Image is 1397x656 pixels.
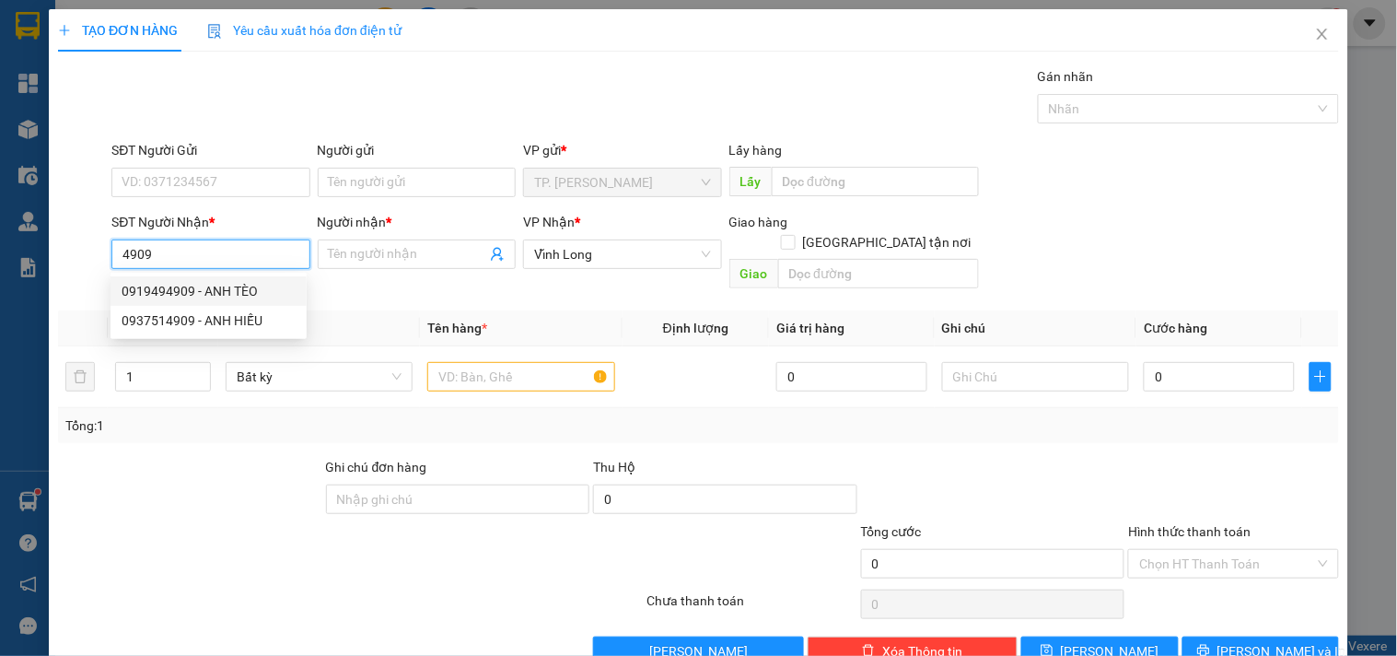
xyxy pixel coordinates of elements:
label: Gán nhãn [1038,69,1094,84]
span: TẠO ĐƠN HÀNG [58,23,178,38]
div: 0919494909 - ANH TÈO [111,276,307,306]
input: Ghi Chú [942,362,1129,392]
div: Người gửi [318,140,516,160]
input: Dọc đường [778,259,979,288]
span: Vĩnh Long [534,240,710,268]
div: VP gửi [523,140,721,160]
th: Ghi chú [935,310,1136,346]
div: 0919494909 - ANH TÈO [122,281,296,301]
button: Close [1297,9,1348,61]
div: 0937514909 - ANH HIẾU [111,306,307,335]
span: plus [1310,369,1331,384]
input: Ghi chú đơn hàng [326,485,590,514]
div: Tổng: 1 [65,416,541,436]
span: Định lượng [663,321,728,335]
span: user-add [490,247,505,262]
span: Tổng cước [861,524,922,539]
div: Người nhận [318,212,516,232]
span: VP Nhận [523,215,575,229]
input: Dọc đường [772,167,979,196]
span: Bất kỳ [237,363,402,391]
div: SĐT Người Gửi [111,140,309,160]
span: plus [58,24,71,37]
button: plus [1310,362,1332,392]
span: Thu Hộ [593,460,635,474]
label: Hình thức thanh toán [1128,524,1251,539]
span: Lấy [729,167,772,196]
input: 0 [776,362,927,392]
span: Giao hàng [729,215,788,229]
input: VD: Bàn, Ghế [427,362,614,392]
span: Giao [729,259,778,288]
div: SĐT Người Nhận [111,212,309,232]
span: TP. Hồ Chí Minh [534,169,710,196]
button: delete [65,362,95,392]
label: Ghi chú đơn hàng [326,460,427,474]
span: Lấy hàng [729,143,783,158]
span: Cước hàng [1144,321,1207,335]
span: [GEOGRAPHIC_DATA] tận nơi [796,232,979,252]
div: 0937514909 - ANH HIẾU [122,310,296,331]
div: Chưa thanh toán [645,591,858,623]
span: close [1315,27,1330,41]
span: Tên hàng [427,321,487,335]
img: icon [207,24,222,39]
span: Yêu cầu xuất hóa đơn điện tử [207,23,402,38]
span: Giá trị hàng [776,321,844,335]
